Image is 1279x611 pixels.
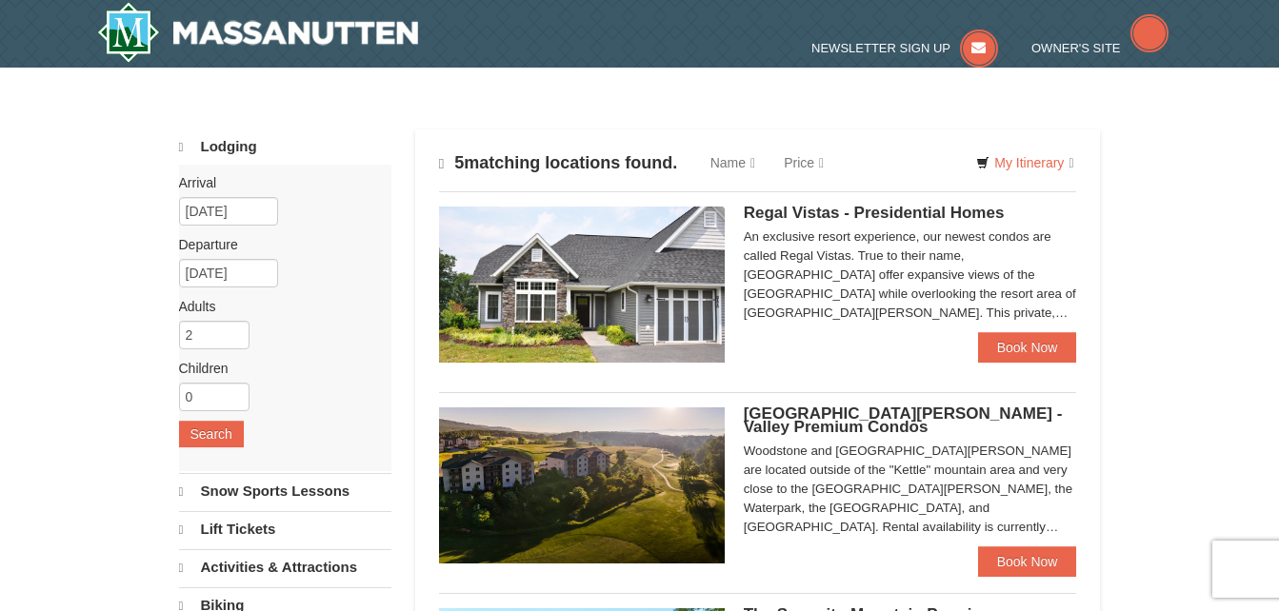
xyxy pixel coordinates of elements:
a: Owner's Site [1031,41,1169,55]
a: Lodging [179,129,391,165]
a: Activities & Attractions [179,549,391,585]
a: Newsletter Sign Up [811,41,998,55]
a: Book Now [978,332,1077,363]
a: My Itinerary [964,148,1086,177]
span: 5 [454,153,464,172]
img: 19218991-1-902409a9.jpg [439,207,725,363]
label: Adults [179,297,377,316]
span: [GEOGRAPHIC_DATA][PERSON_NAME] - Valley Premium Condos [744,404,1063,436]
label: Arrival [179,173,377,192]
h4: matching locations found. [439,153,678,173]
div: An exclusive resort experience, our newest condos are called Regal Vistas. True to their name, [G... [744,227,1077,323]
a: Name [696,144,769,182]
button: Search [179,421,244,447]
label: Departure [179,235,377,254]
a: Lift Tickets [179,511,391,547]
span: Owner's Site [1031,41,1121,55]
label: Children [179,359,377,378]
a: Snow Sports Lessons [179,473,391,509]
div: Woodstone and [GEOGRAPHIC_DATA][PERSON_NAME] are located outside of the "Kettle" mountain area an... [744,442,1077,537]
a: Massanutten Resort [97,2,419,63]
a: Price [769,144,838,182]
img: Massanutten Resort Logo [97,2,419,63]
span: Regal Vistas - Presidential Homes [744,204,1005,222]
img: 19219041-4-ec11c166.jpg [439,407,725,563]
span: Newsletter Sign Up [811,41,950,55]
a: Book Now [978,546,1077,577]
